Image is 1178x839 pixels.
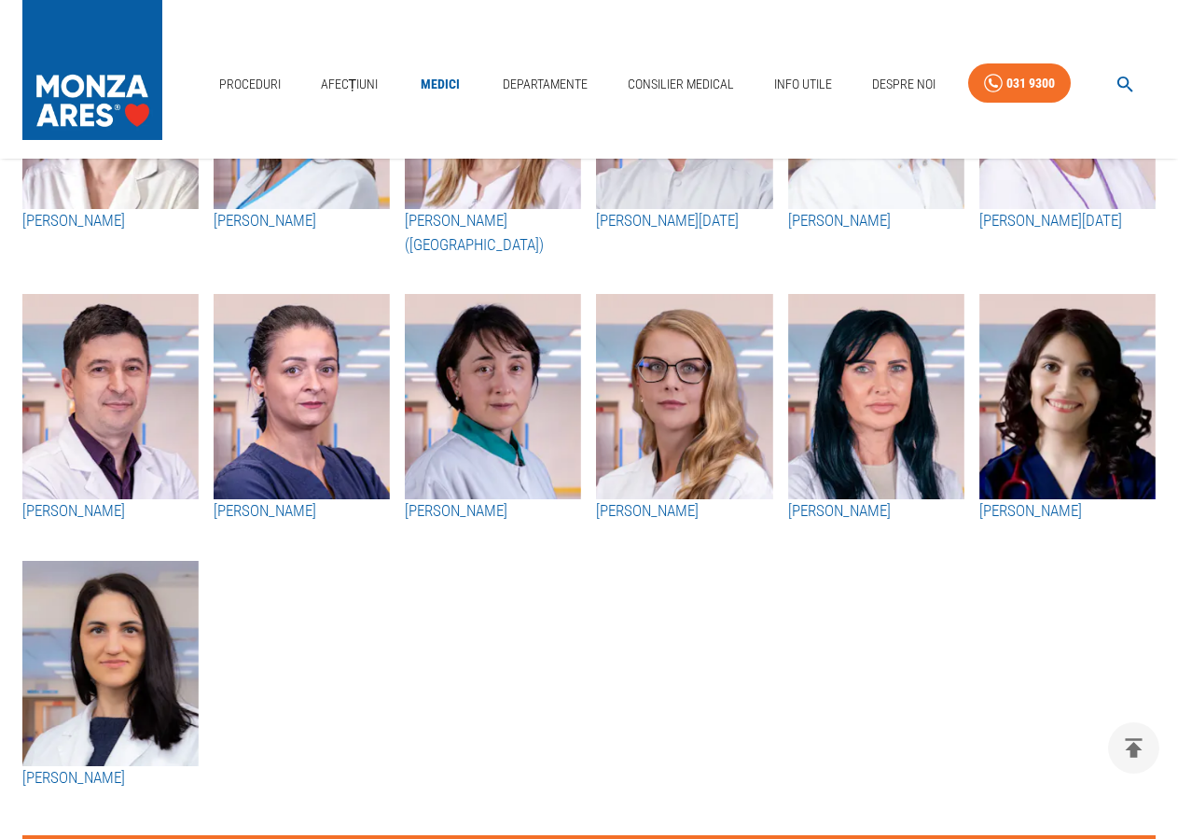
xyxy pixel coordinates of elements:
[22,294,199,499] img: Dr. Mihai Surcel
[405,294,581,499] img: Dr. Gabriela Caracostea
[968,63,1071,104] a: 031 9300
[979,499,1156,524] a: [PERSON_NAME]
[214,209,390,233] a: [PERSON_NAME]
[22,499,199,524] a: [PERSON_NAME]
[596,499,772,524] a: [PERSON_NAME]
[22,209,199,233] a: [PERSON_NAME]
[214,294,390,499] img: Dr. Roxana Sevan-Libotean
[788,499,964,524] a: [PERSON_NAME]
[865,65,943,104] a: Despre Noi
[596,294,772,499] img: Dr. Oana Gălan
[979,294,1156,499] img: Dr. Yasmina Marrouche
[22,766,199,790] a: [PERSON_NAME]
[767,65,839,104] a: Info Utile
[405,499,581,524] a: [PERSON_NAME]
[979,209,1156,233] a: [PERSON_NAME][DATE]
[214,499,390,524] a: [PERSON_NAME]
[620,65,741,104] a: Consilier Medical
[1108,722,1159,774] button: delete
[313,65,386,104] a: Afecțiuni
[405,209,581,257] a: [PERSON_NAME] ([GEOGRAPHIC_DATA])
[495,65,595,104] a: Departamente
[410,65,470,104] a: Medici
[212,65,288,104] a: Proceduri
[22,561,199,766] img: Dr. Nicoleta Fodoran
[596,209,772,233] a: [PERSON_NAME][DATE]
[788,294,964,499] img: Dr. Raluca Grigoriu
[788,209,964,233] a: [PERSON_NAME]
[1006,72,1055,95] div: 031 9300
